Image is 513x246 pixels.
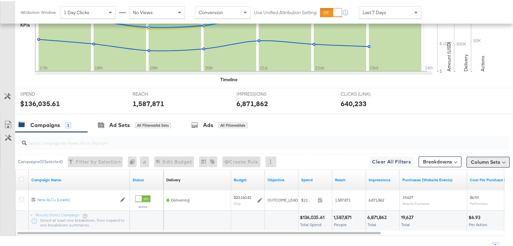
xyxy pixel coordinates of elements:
div: 19,627 [401,213,416,219]
span: Conversion [199,8,223,14]
span: SPEND [20,90,71,96]
div: Ads [203,120,213,128]
div: Delivery [166,176,180,181]
sub: Website Purchases [402,200,430,204]
div: 1 [65,121,71,127]
div: 1,587,871 [334,213,353,219]
div: New ALC+ (Leads) [37,196,117,201]
span: $136,035.61 [301,196,315,201]
div: $136,035.61 [20,97,60,107]
span: 6,871,862 [369,196,384,201]
div: $136,035.61 [300,213,326,219]
span: Total [401,221,410,226]
span: No Views [133,8,153,14]
div: Campaigns [30,120,60,128]
text: Actions [480,54,486,70]
a: The number of times a purchase was made tracked by your Custom Audience pixel on your website aft... [402,176,464,181]
sub: Daily [234,200,241,204]
div: 6,871,862 [236,97,268,107]
span: People [334,221,347,226]
span: REACH [133,90,183,96]
text: Amount (USD) [446,40,452,70]
a: Your campaign's objective. [267,176,296,181]
span: OUTCOME_LEADS [267,196,300,201]
a: Shows the current state of your Ad Campaign. [133,176,161,181]
label: Use Unified Attribution Setting: [254,8,317,14]
a: The number of times your ad was served. On mobile apps an ad is counted as served the first time ... [369,176,397,181]
a: The maximum amount you're willing to spend on your ads, on average each day or over the lifetime ... [234,176,262,181]
a: Your campaign name. [31,176,127,181]
span: IMPRESSIONS [236,90,287,96]
span: Total [368,221,376,226]
button: Clear All Filters [369,155,414,166]
input: Search Campaigns by Name, ID or Objective [27,132,465,145]
div: $6.93 [468,213,482,219]
span: CLICKS (LINK) [341,90,391,96]
div: Ad Sets [109,120,130,128]
a: Reflects the ability of your Ad Campaign to achieve delivery based on ad states, schedule and bud... [166,176,180,181]
span: 1 Day Clicks [64,8,89,14]
sub: Per Purchase [470,200,488,204]
div: Campaigns ( 0 Selected) [18,157,63,163]
div: All Filtered Ads [218,121,248,127]
span: Per Action [469,221,487,226]
div: 640,233 [341,97,367,107]
div: Attribution Window: [20,9,57,13]
span: $6.93 [470,193,479,198]
a: New ALC+ (Leads) [37,196,117,202]
div: Timeline [220,75,237,82]
span: Total Spend [300,221,321,226]
div: 0 [128,155,140,166]
label: Active [135,203,150,208]
span: Clear All Filters [372,156,411,165]
button: Column Sets [466,155,510,166]
span: Last 7 Days [363,8,386,14]
div: 6,871,862 [367,213,389,219]
div: $20,160.42 [234,193,251,199]
div: All Filtered Ad Sets [135,121,171,127]
span: Delivering [171,196,190,201]
span: 19,627 [402,193,413,198]
a: The number of people your ad was served to. [335,176,363,181]
div: 1,587,871 [133,97,164,107]
div: KPIs [20,21,30,27]
a: The total amount spent to date. [301,176,330,181]
text: Delivery [463,53,469,70]
button: Breakdowns [419,155,461,166]
span: 1,587,871 [335,196,350,201]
